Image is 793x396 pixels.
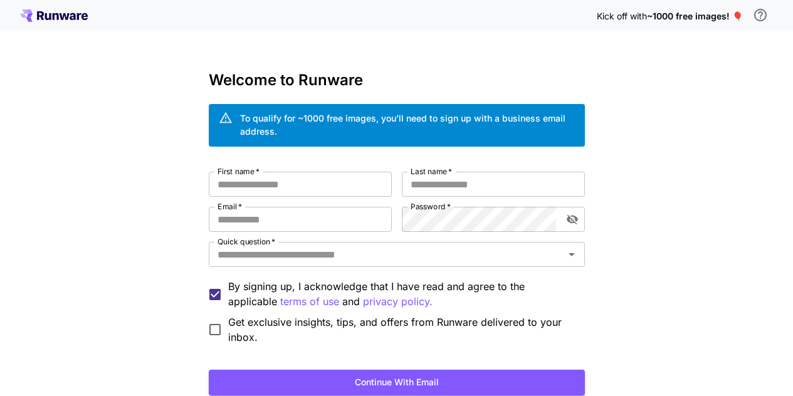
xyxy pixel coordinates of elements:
[280,294,339,310] p: terms of use
[228,279,575,310] p: By signing up, I acknowledge that I have read and agree to the applicable and
[647,11,743,21] span: ~1000 free images! 🎈
[240,112,575,138] div: To qualify for ~1000 free images, you’ll need to sign up with a business email address.
[218,236,275,247] label: Quick question
[411,166,452,177] label: Last name
[563,246,580,263] button: Open
[411,201,451,212] label: Password
[209,370,585,395] button: Continue with email
[363,294,433,310] p: privacy policy.
[218,201,242,212] label: Email
[363,294,433,310] button: By signing up, I acknowledge that I have read and agree to the applicable terms of use and
[218,166,260,177] label: First name
[561,208,584,231] button: toggle password visibility
[228,315,575,345] span: Get exclusive insights, tips, and offers from Runware delivered to your inbox.
[748,3,773,28] button: In order to qualify for free credit, you need to sign up with a business email address and click ...
[209,71,585,89] h3: Welcome to Runware
[280,294,339,310] button: By signing up, I acknowledge that I have read and agree to the applicable and privacy policy.
[597,11,647,21] span: Kick off with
